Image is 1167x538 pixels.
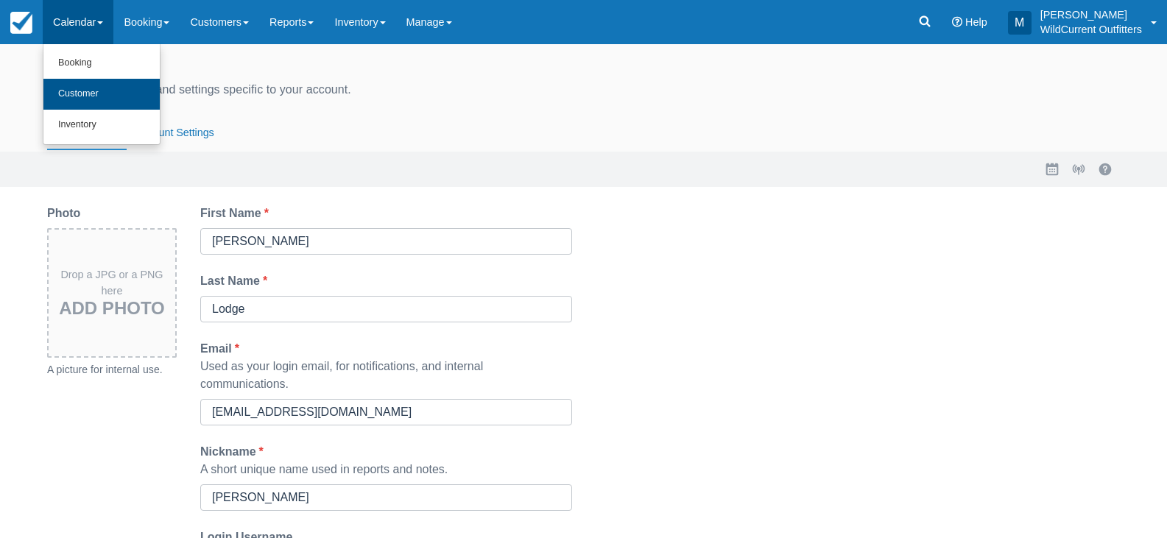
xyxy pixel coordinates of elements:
button: Account Settings [127,116,223,150]
div: M [1008,11,1032,35]
ul: Calendar [43,44,161,145]
div: A picture for internal use. [47,361,177,378]
label: Photo [47,205,86,222]
i: Help [952,17,962,27]
label: Email [200,340,245,358]
label: Nickname [200,443,269,461]
label: First Name [200,205,275,222]
h3: Add Photo [54,299,169,318]
div: A short unique name used in reports and notes. [200,461,572,478]
p: [PERSON_NAME] [1040,7,1142,22]
label: Last Name [200,272,273,290]
a: Customer [43,79,160,110]
div: Drop a JPG or a PNG here [49,267,175,319]
div: Profile [47,53,1120,78]
div: Manage your profile and settings specific to your account. [47,81,1120,99]
span: Help [965,16,987,28]
p: WildCurrent Outfitters [1040,22,1142,37]
a: Inventory [43,110,160,141]
span: Used as your login email, for notifications, and internal communications. [200,360,483,390]
a: Booking [43,48,160,79]
img: checkfront-main-nav-mini-logo.png [10,12,32,34]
